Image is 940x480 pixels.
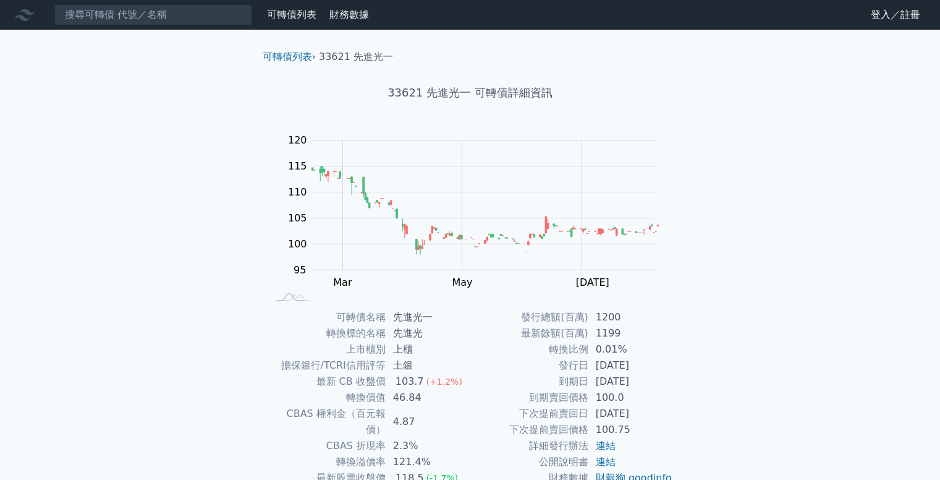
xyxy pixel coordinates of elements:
[268,374,386,390] td: 最新 CB 收盤價
[588,341,673,358] td: 0.01%
[470,438,588,454] td: 詳細發行辦法
[268,406,386,438] td: CBAS 權利金（百元報價）
[263,51,312,62] a: 可轉債列表
[288,212,307,224] tspan: 105
[268,325,386,341] td: 轉換標的名稱
[576,276,609,288] tspan: [DATE]
[253,84,688,101] h1: 33621 先進光一 可轉債詳細資訊
[470,358,588,374] td: 發行日
[268,358,386,374] td: 擔保銀行/TCRI信用評等
[386,438,470,454] td: 2.3%
[267,9,316,20] a: 可轉債列表
[294,264,306,276] tspan: 95
[329,9,369,20] a: 財務數據
[288,160,307,172] tspan: 115
[386,358,470,374] td: 土銀
[596,456,616,468] a: 連結
[470,325,588,341] td: 最新餘額(百萬)
[470,390,588,406] td: 到期賣回價格
[596,440,616,452] a: 連結
[386,309,470,325] td: 先進光一
[452,276,472,288] tspan: May
[470,422,588,438] td: 下次提前賣回價格
[263,49,316,64] li: ›
[268,454,386,470] td: 轉換溢價率
[861,5,930,25] a: 登入／註冊
[470,454,588,470] td: 公開說明書
[470,374,588,390] td: 到期日
[470,341,588,358] td: 轉換比例
[54,4,252,25] input: 搜尋可轉債 代號／名稱
[470,406,588,422] td: 下次提前賣回日
[386,325,470,341] td: 先進光
[386,454,470,470] td: 121.4%
[588,325,673,341] td: 1199
[588,390,673,406] td: 100.0
[426,377,462,387] span: (+1.2%)
[319,49,393,64] li: 33621 先進光一
[470,309,588,325] td: 發行總額(百萬)
[268,438,386,454] td: CBAS 折現率
[288,238,307,250] tspan: 100
[393,374,426,390] div: 103.7
[268,341,386,358] td: 上市櫃別
[588,309,673,325] td: 1200
[268,309,386,325] td: 可轉債名稱
[588,406,673,422] td: [DATE]
[588,374,673,390] td: [DATE]
[288,134,307,146] tspan: 120
[268,390,386,406] td: 轉換價值
[588,358,673,374] td: [DATE]
[386,390,470,406] td: 46.84
[386,341,470,358] td: 上櫃
[588,422,673,438] td: 100.75
[386,406,470,438] td: 4.87
[281,134,677,288] g: Chart
[333,276,352,288] tspan: Mar
[288,186,307,198] tspan: 110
